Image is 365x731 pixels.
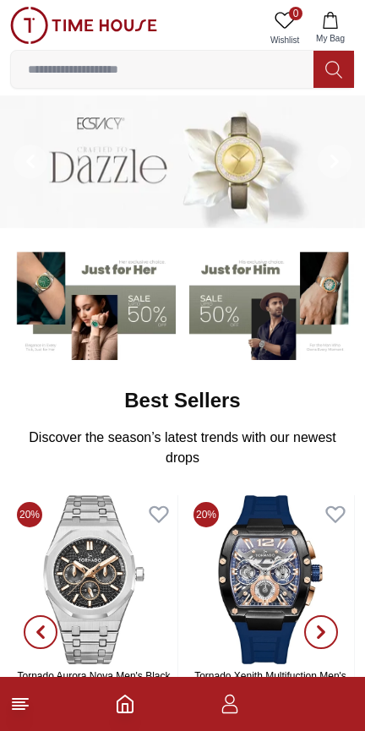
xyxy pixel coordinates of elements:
a: Tornado Aurora Nova Men's Black Dial Multi Function Watch - T23104-SBSBK [14,670,176,712]
img: Men's Watches Banner [189,245,355,360]
span: 20% [193,502,219,527]
button: My Bag [306,7,355,50]
img: Tornado Xenith Multifuction Men's Blue Dial Multi Function Watch - T23105-BSNNK [187,495,354,664]
img: ... [10,7,157,44]
span: Wishlist [264,34,306,46]
img: Tornado Aurora Nova Men's Black Dial Multi Function Watch - T23104-SBSBK [10,495,177,664]
span: My Bag [309,32,351,45]
p: Discover the season’s latest trends with our newest drops [24,428,341,468]
img: Women's Watches Banner [10,245,176,360]
a: Tornado Xenith Multifuction Men's Blue Dial Multi Function Watch - T23105-BSNNK [194,670,352,712]
a: 0Wishlist [264,7,306,50]
a: Home [115,694,135,714]
span: 0 [289,7,302,20]
h2: Best Sellers [124,387,240,414]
